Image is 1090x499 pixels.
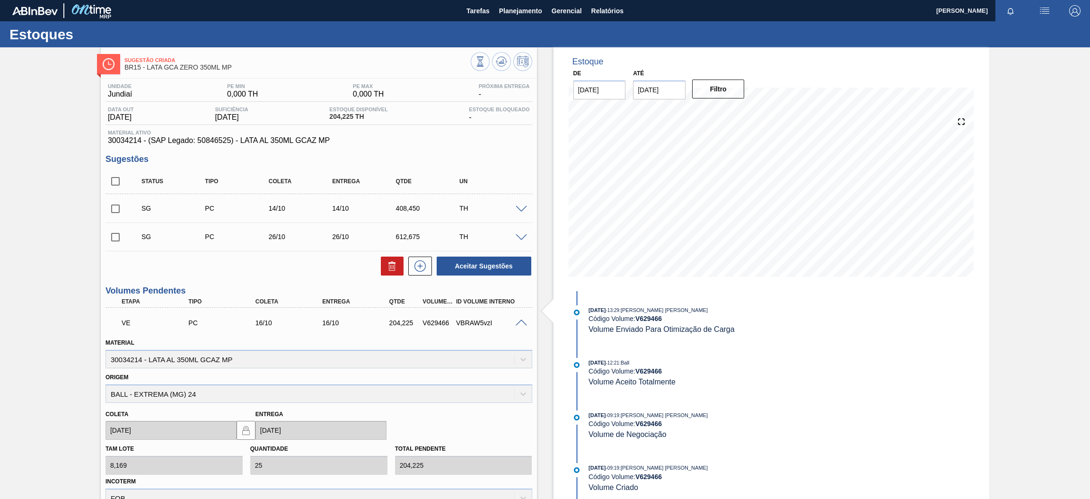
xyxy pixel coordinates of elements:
[454,298,530,305] div: Id Volume Interno
[619,360,629,365] span: : Ball
[635,315,662,322] strong: V 629466
[589,367,813,375] div: Código Volume:
[186,319,262,327] div: Pedido de Compra
[635,473,662,481] strong: V 629466
[353,90,384,98] span: 0,000 TH
[108,107,134,112] span: Data out
[105,286,532,296] h3: Volumes Pendentes
[589,465,606,471] span: [DATE]
[12,7,58,15] img: TNhmsLtSVTkK8tSr43FrP2fwEKptu5GPRR3wAAAABJRU5ErkJggg==
[108,113,134,122] span: [DATE]
[329,113,387,120] span: 204,225 TH
[635,367,662,375] strong: V 629466
[457,178,529,185] div: UN
[573,80,626,99] input: dd/mm/yyyy
[394,233,466,241] div: 612,675
[108,83,132,89] span: Unidade
[202,178,274,185] div: Tipo
[105,478,136,485] label: Incoterm
[606,465,619,471] span: - 09:19
[376,257,404,276] div: Excluir Sugestões
[552,5,582,17] span: Gerencial
[1039,5,1050,17] img: userActions
[105,446,134,452] label: Tam lote
[420,319,456,327] div: V629466
[606,360,619,365] span: - 12:21
[572,57,604,67] div: Estoque
[619,465,708,471] span: : [PERSON_NAME] [PERSON_NAME]
[589,307,606,313] span: [DATE]
[105,421,237,440] input: dd/mm/yyyy
[124,64,471,71] span: BR15 - LATA GCA ZERO 350ML MP
[105,339,134,346] label: Material
[387,319,423,327] div: 204,225
[499,5,542,17] span: Planejamento
[457,233,529,241] div: TH
[108,90,132,98] span: Jundiaí
[253,319,329,327] div: 16/10/2025
[1069,5,1081,17] img: Logout
[103,58,114,70] img: Ícone
[119,312,195,333] div: Volume Enviado para Transporte
[574,362,580,368] img: atual
[105,374,129,381] label: Origem
[476,83,532,98] div: -
[227,90,258,98] span: 0,000 TH
[437,257,531,276] button: Aceitar Sugestões
[253,298,329,305] div: Coleta
[573,70,581,77] label: De
[266,205,338,212] div: 14/10/2025
[139,233,211,241] div: Sugestão Criada
[266,178,338,185] div: Coleta
[108,136,530,145] span: 30034214 - (SAP Legado: 50846525) - LATA AL 350ML GCAZ MP
[466,5,490,17] span: Tarefas
[454,319,530,327] div: VBRAW5vzI
[471,52,490,71] button: Visão Geral dos Estoques
[105,154,532,164] h3: Sugestões
[9,29,177,40] h1: Estoques
[619,412,708,418] span: : [PERSON_NAME] [PERSON_NAME]
[633,70,644,77] label: Até
[119,298,195,305] div: Etapa
[122,319,193,327] p: VE
[995,4,1026,18] button: Notificações
[320,298,396,305] div: Entrega
[124,57,471,63] span: Sugestão Criada
[589,483,638,491] span: Volume Criado
[432,256,532,276] div: Aceitar Sugestões
[589,420,813,428] div: Código Volume:
[108,130,530,135] span: Material ativo
[394,205,466,212] div: 408,450
[574,310,580,315] img: atual
[330,178,402,185] div: Entrega
[606,308,619,313] span: - 13:29
[320,319,396,327] div: 16/10/2025
[215,107,248,112] span: Suficiência
[387,298,423,305] div: Qtde
[589,412,606,418] span: [DATE]
[227,83,258,89] span: PE MIN
[513,52,532,71] button: Programar Estoque
[574,467,580,473] img: atual
[633,80,686,99] input: dd/mm/yyyy
[469,107,529,112] span: Estoque Bloqueado
[240,425,252,436] img: locked
[404,257,432,276] div: Nova sugestão
[250,446,288,452] label: Quantidade
[589,378,676,386] span: Volume Aceito Totalmente
[457,205,529,212] div: TH
[619,307,708,313] span: : [PERSON_NAME] [PERSON_NAME]
[589,325,735,333] span: Volume Enviado Para Otimização de Carga
[329,107,387,112] span: Estoque Disponível
[589,315,813,322] div: Código Volume:
[635,420,662,428] strong: V 629466
[139,205,211,212] div: Sugestão Criada
[589,473,813,481] div: Código Volume:
[589,360,606,365] span: [DATE]
[574,415,580,420] img: atual
[591,5,624,17] span: Relatórios
[266,233,338,241] div: 26/10/2025
[479,83,530,89] span: Próxima Entrega
[395,446,446,452] label: Total pendente
[105,411,128,418] label: Coleta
